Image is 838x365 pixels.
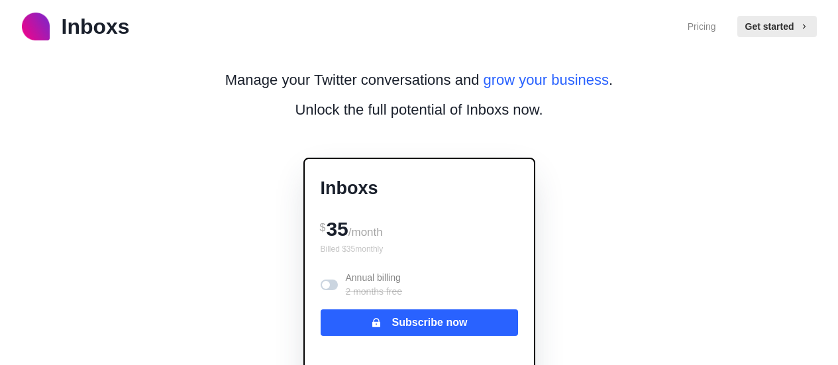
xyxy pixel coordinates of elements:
a: Pricing [688,20,716,34]
p: Billed $ 35 monthly [321,243,518,255]
a: logoInboxs [22,11,130,42]
span: $ [320,222,326,233]
p: Inboxs [62,11,130,42]
span: grow your business [484,72,609,88]
span: /month [348,226,383,238]
button: Get started [737,16,817,37]
p: Unlock the full potential of Inboxs now. [295,99,543,121]
button: Subscribe now [321,309,518,336]
p: Annual billing [346,271,403,299]
p: Manage your Twitter conversations and . [225,69,613,91]
div: 35 [321,213,518,243]
p: Inboxs [321,175,518,202]
p: 2 months free [346,285,403,299]
img: logo [22,13,50,40]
